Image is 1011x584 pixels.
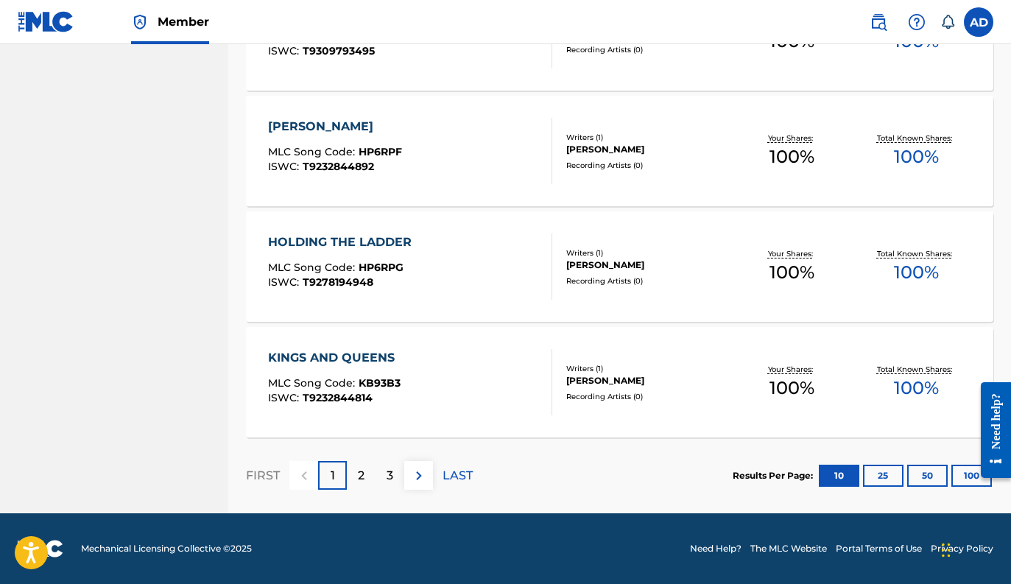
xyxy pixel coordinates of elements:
div: KINGS AND QUEENS [268,349,402,367]
div: Notifications [940,15,955,29]
button: 100 [951,465,992,487]
div: User Menu [964,7,993,37]
a: Public Search [864,7,893,37]
span: 100 % [769,144,814,170]
div: Writers ( 1 ) [566,247,730,258]
img: MLC Logo [18,11,74,32]
span: T9278194948 [303,275,373,289]
a: [PERSON_NAME]MLC Song Code:HP6RPFISWC:T9232844892Writers (1)[PERSON_NAME]Recording Artists (0)You... [246,96,993,206]
span: Mechanical Licensing Collective © 2025 [81,542,252,555]
p: 2 [358,467,364,485]
span: MLC Song Code : [268,145,359,158]
img: Top Rightsholder [131,13,149,31]
p: Results Per Page: [733,469,817,482]
span: ISWC : [268,160,303,173]
span: 100 % [894,375,939,401]
p: Total Known Shares: [877,364,956,375]
div: Recording Artists ( 0 ) [566,160,730,171]
button: 25 [863,465,903,487]
span: HP6RPF [359,145,402,158]
a: Privacy Policy [931,542,993,555]
iframe: Chat Widget [937,513,1011,584]
span: 100 % [769,259,814,286]
img: right [410,467,428,485]
div: [PERSON_NAME] [566,143,730,156]
div: Drag [942,528,951,572]
span: ISWC : [268,391,303,404]
span: MLC Song Code : [268,261,359,274]
div: HOLDING THE LADDER [268,233,419,251]
p: 3 [387,467,393,485]
span: 100 % [894,144,939,170]
span: T9232844892 [303,160,374,173]
p: Your Shares: [768,248,817,259]
a: Need Help? [690,542,741,555]
p: Total Known Shares: [877,133,956,144]
a: Portal Terms of Use [836,542,922,555]
div: [PERSON_NAME] [566,374,730,387]
div: [PERSON_NAME] [566,258,730,272]
p: LAST [443,467,473,485]
div: Recording Artists ( 0 ) [566,275,730,286]
p: FIRST [246,467,280,485]
div: Recording Artists ( 0 ) [566,44,730,55]
div: Help [902,7,931,37]
p: Your Shares: [768,133,817,144]
div: Recording Artists ( 0 ) [566,391,730,402]
img: logo [18,540,63,557]
span: ISWC : [268,275,303,289]
p: Your Shares: [768,364,817,375]
img: search [870,13,887,31]
span: HP6RPG [359,261,404,274]
div: Writers ( 1 ) [566,363,730,374]
a: KINGS AND QUEENSMLC Song Code:KB93B3ISWC:T9232844814Writers (1)[PERSON_NAME]Recording Artists (0)... [246,327,993,437]
span: 100 % [769,375,814,401]
button: 10 [819,465,859,487]
span: ISWC : [268,44,303,57]
p: 1 [331,467,335,485]
span: 100 % [894,259,939,286]
iframe: Resource Center [970,370,1011,491]
a: The MLC Website [750,542,827,555]
p: Total Known Shares: [877,248,956,259]
span: T9232844814 [303,391,373,404]
span: KB93B3 [359,376,401,390]
img: help [908,13,926,31]
span: Member [158,13,209,30]
button: 50 [907,465,948,487]
a: HOLDING THE LADDERMLC Song Code:HP6RPGISWC:T9278194948Writers (1)[PERSON_NAME]Recording Artists (... [246,211,993,322]
div: Writers ( 1 ) [566,132,730,143]
span: T9309793495 [303,44,375,57]
span: MLC Song Code : [268,376,359,390]
div: [PERSON_NAME] [268,118,402,136]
